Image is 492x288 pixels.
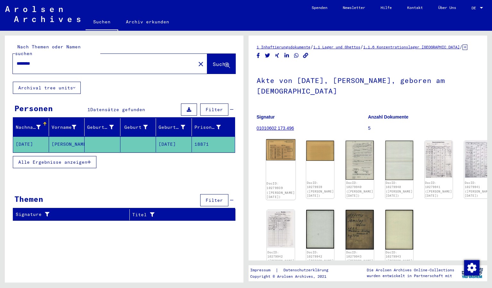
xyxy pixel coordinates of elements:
span: / [360,44,363,50]
div: Prisoner # [194,124,221,131]
a: 01010602 173.496 [257,126,294,131]
img: Zustimmung ändern [464,260,480,276]
button: Archival tree units [13,82,81,94]
a: 1.1 Lager und Ghettos [313,45,360,49]
img: 002.jpg [306,210,334,248]
button: Alle Ergebnisse anzeigen [13,156,96,168]
mat-cell: [DATE] [13,136,49,152]
span: Filter [206,107,223,112]
span: Alle Ergebnisse anzeigen [18,159,87,165]
img: Arolsen_neg.svg [5,6,80,22]
p: wurden entwickelt in Partnerschaft mit [367,273,454,279]
a: Suchen [86,14,118,31]
a: DocID: 10279941 ([PERSON_NAME][DATE]) [425,181,452,198]
a: DocID: 10279943 ([PERSON_NAME][DATE]) [346,251,373,267]
img: 001.jpg [346,210,373,250]
button: Filter [200,103,228,116]
a: Datenschutzerklärung [278,267,336,274]
a: Archiv erkunden [118,14,177,29]
img: 002.jpg [385,210,413,250]
button: Share on Xing [274,52,281,60]
mat-header-cell: Prisoner # [192,118,235,136]
span: Filter [206,197,223,203]
mat-icon: close [197,60,205,68]
img: 001.jpg [266,139,296,160]
a: DocID: 10279940 ([PERSON_NAME][DATE]) [386,181,413,198]
div: Titel [132,210,229,220]
div: Nachname [16,122,49,132]
div: Nachname [16,124,41,131]
div: Geburt‏ [123,122,156,132]
div: Geburt‏ [123,124,148,131]
div: Themen [14,193,43,205]
div: Geburtsname [87,124,114,131]
a: 1.1.6 Konzentrationslager [GEOGRAPHIC_DATA] [363,45,460,49]
button: Share on LinkedIn [283,52,290,60]
button: Clear [194,57,207,70]
div: Titel [132,211,223,218]
div: Signature [16,211,125,218]
img: 001.jpg [267,210,295,248]
a: DocID: 10279940 ([PERSON_NAME][DATE]) [346,181,373,198]
mat-cell: [DATE] [156,136,192,152]
img: 001.jpg [425,141,453,178]
span: Suche [213,61,229,67]
a: DocID: 10279942 ([PERSON_NAME][DATE]) [307,251,334,267]
img: 002.jpg [464,141,492,178]
a: Impressum [250,267,275,274]
a: DocID: 10279939 ([PERSON_NAME][DATE]) [307,181,334,198]
a: DocID: 10279941 ([PERSON_NAME][DATE]) [465,181,492,198]
img: 002.jpg [385,141,413,180]
p: Copyright © Arolsen Archives, 2021 [250,274,336,279]
mat-header-cell: Vorname [49,118,85,136]
img: 001.jpg [346,141,373,180]
mat-cell: 18871 [192,136,235,152]
button: Filter [200,194,228,206]
button: Share on Twitter [264,52,271,60]
button: Copy link [302,52,309,60]
div: Zustimmung ändern [464,260,479,275]
mat-header-cell: Nachname [13,118,49,136]
mat-header-cell: Geburtsname [85,118,120,136]
span: DE [471,6,479,10]
span: Datensätze gefunden [90,107,145,112]
button: Share on WhatsApp [293,52,300,60]
div: Signature [16,210,131,220]
span: / [460,44,463,50]
img: yv_logo.png [460,265,484,281]
span: / [310,44,313,50]
p: Die Arolsen Archives Online-Collections [367,267,454,273]
a: DocID: 10279939 ([PERSON_NAME][DATE]) [266,182,295,199]
div: Geburtsdatum [159,122,193,132]
a: DocID: 10279942 ([PERSON_NAME][DATE]) [267,251,294,267]
mat-header-cell: Geburtsdatum [156,118,192,136]
span: 1 [87,107,90,112]
button: Suche [207,54,235,74]
mat-label: Nach Themen oder Namen suchen [15,44,81,56]
a: 1 Inhaftierungsdokumente [257,45,310,49]
button: Share on Facebook [255,52,262,60]
div: | [250,267,336,274]
p: 5 [368,125,479,132]
a: DocID: 10279943 ([PERSON_NAME][DATE]) [386,251,413,267]
h1: Akte von [DATE], [PERSON_NAME], geboren am [DEMOGRAPHIC_DATA] [257,66,479,104]
img: 002.jpg [306,141,334,161]
div: Geburtsdatum [159,124,185,131]
div: Prisoner # [194,122,229,132]
div: Vorname [52,122,85,132]
b: Signatur [257,114,275,119]
mat-header-cell: Geburt‏ [120,118,156,136]
div: Geburtsname [87,122,122,132]
div: Personen [14,103,53,114]
b: Anzahl Dokumente [368,114,408,119]
div: Vorname [52,124,77,131]
mat-cell: [PERSON_NAME] [49,136,85,152]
